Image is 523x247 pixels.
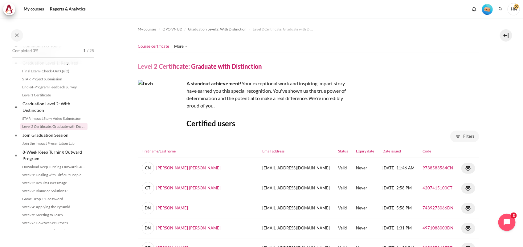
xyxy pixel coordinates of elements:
a: Code [423,149,431,153]
a: Level 1 Certificate [20,91,88,99]
a: Level #1 [480,3,495,15]
th: / [138,145,259,158]
img: fxvh [138,80,184,126]
div: Show notification window with no new notifications [470,5,479,14]
span: CT [142,182,154,194]
img: Actions [464,184,472,192]
a: Date issued [383,149,401,153]
strong: A standout achievement! [187,80,242,86]
a: Email address [262,149,284,153]
a: STAR Project Submission [20,75,88,83]
a: OPO VN B2 [163,26,182,33]
a: Week 5: Meeting to Learn [20,211,88,219]
a: Course certificate [138,43,170,50]
span: Collapse [13,104,19,110]
span: CN [142,162,154,174]
img: Actions [464,225,472,232]
img: Actions [464,164,472,172]
a: STAR Impact Story Video Submission [20,115,88,122]
a: Game Drop 2: Word Search [20,227,88,235]
a: Join Graduation Session [22,131,88,139]
a: Join the Impact Presentation Lab [20,140,88,147]
a: Graduation Level 2: With Distinction [22,99,88,114]
a: Week 1: Dealing with Difficult People [20,171,88,179]
a: End-of-Program Feedback Survey [20,83,88,91]
a: More [174,43,187,50]
span: 1 [83,48,86,54]
a: 9738583564CN [423,165,453,170]
a: Status [338,149,348,153]
span: My courses [138,26,157,32]
a: CT[PERSON_NAME] [PERSON_NAME] [142,185,221,190]
span: DN [142,222,154,234]
td: Never [353,178,379,198]
a: User menu [508,3,520,15]
a: Download Keep Turning Outward Guide [20,163,88,171]
button: Languages [496,5,505,14]
a: 7439273066DN [423,205,453,210]
a: Level 2 Certificate: Graduate with Distinction [253,26,315,33]
a: My courses [22,3,46,15]
a: Last name [160,149,176,153]
a: Week 2: Results Over Image [20,179,88,187]
td: [DATE] 1:31 PM [379,218,419,238]
img: Actions [464,204,472,212]
td: Never [353,218,379,238]
a: Completed 0% 1 / 25 [12,47,94,64]
td: [EMAIL_ADDRESS][DOMAIN_NAME] [259,218,334,238]
a: Week 6: How We See Others [20,219,88,227]
div: Your exceptional work and inspiring impact story have earned you this special recognition. You've... [138,80,354,109]
a: DN[PERSON_NAME] [142,205,188,210]
td: Valid [334,198,353,218]
td: Never [353,158,379,178]
a: 4207415100CT [423,185,452,190]
span: Graduation Level 2: With Distinction [188,26,247,32]
a: Graduation Level 2: With Distinction [188,26,247,33]
img: Architeck [5,5,14,14]
a: 4971088003DN [423,225,453,230]
td: Valid [334,218,353,238]
a: Reports & Analytics [48,3,88,15]
span: Filters [464,133,475,140]
span: Completed 0% [12,48,38,54]
span: DN [142,202,154,214]
a: 8-Week Keep Turning Outward Program [22,148,88,163]
a: Week 4: Applying the Pyramid [20,203,88,211]
td: [DATE] 5:58 PM [379,198,419,218]
h3: Certified users [138,119,479,128]
td: [EMAIL_ADDRESS][DOMAIN_NAME] [259,178,334,198]
span: / 25 [87,48,94,54]
span: Collapse [13,152,19,158]
td: Valid [334,178,353,198]
img: Level #1 [482,4,493,15]
span: HN [508,3,520,15]
td: Never [353,198,379,218]
a: Level 2 Certificate: Graduate with Distinction [20,123,88,130]
td: Valid [334,158,353,178]
span: OPO VN B2 [163,26,182,32]
td: [DATE] 11:46 AM [379,158,419,178]
a: Final Exam (Check-Out Quiz) [20,67,88,75]
nav: Navigation bar [138,24,479,34]
a: Week 3: Blame or Solutions? [20,187,88,195]
div: Level #1 [482,3,493,15]
span: Level 2 Certificate: Graduate with Distinction [253,26,315,32]
a: Architeck Architeck [3,3,18,15]
a: Game Drop 1: Crossword [20,195,88,203]
a: DN[PERSON_NAME] [PERSON_NAME] [142,225,221,230]
a: Expiry date [356,149,374,153]
a: My courses [138,26,157,33]
h4: Level 2 Certificate: Graduate with Distinction [138,62,262,70]
a: First name [142,149,159,153]
td: [EMAIL_ADDRESS][DOMAIN_NAME] [259,158,334,178]
td: [EMAIL_ADDRESS][DOMAIN_NAME] [259,198,334,218]
span: Collapse [13,132,19,138]
a: CN[PERSON_NAME] [PERSON_NAME] [142,165,221,170]
td: [DATE] 2:58 PM [379,178,419,198]
button: Filters [450,131,479,142]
